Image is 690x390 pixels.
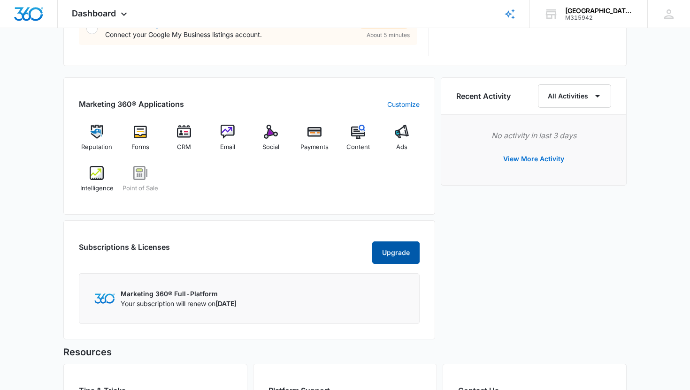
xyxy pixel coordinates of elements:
[300,142,329,152] span: Payments
[94,293,115,303] img: Marketing 360 Logo
[131,142,149,152] span: Forms
[105,19,163,29] a: Connect Listings
[80,184,114,193] span: Intelligence
[387,99,420,109] a: Customize
[346,142,370,152] span: Content
[456,90,511,102] h6: Recent Activity
[367,31,410,39] span: About 5 minutes
[63,345,627,359] h5: Resources
[121,289,237,299] p: Marketing 360® Full-Platform
[456,130,611,141] p: No activity in last 3 days
[72,8,116,18] span: Dashboard
[79,241,170,260] h2: Subscriptions & Licenses
[215,300,237,307] span: [DATE]
[383,125,420,158] a: Ads
[177,142,191,152] span: CRM
[565,7,634,15] div: account name
[209,125,245,158] a: Email
[396,142,407,152] span: Ads
[565,15,634,21] div: account id
[81,142,112,152] span: Reputation
[79,98,184,110] h2: Marketing 360® Applications
[538,84,611,108] button: All Activities
[79,125,115,158] a: Reputation
[121,299,237,308] p: Your subscription will renew on
[372,241,420,264] button: Upgrade
[123,184,158,193] span: Point of Sale
[166,125,202,158] a: CRM
[494,148,574,170] button: View More Activity
[220,142,235,152] span: Email
[105,30,351,39] p: Connect your Google My Business listings account.
[79,166,115,200] a: Intelligence
[123,166,159,200] a: Point of Sale
[123,125,159,158] a: Forms
[340,125,376,158] a: Content
[297,125,333,158] a: Payments
[262,142,279,152] span: Social
[253,125,289,158] a: Social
